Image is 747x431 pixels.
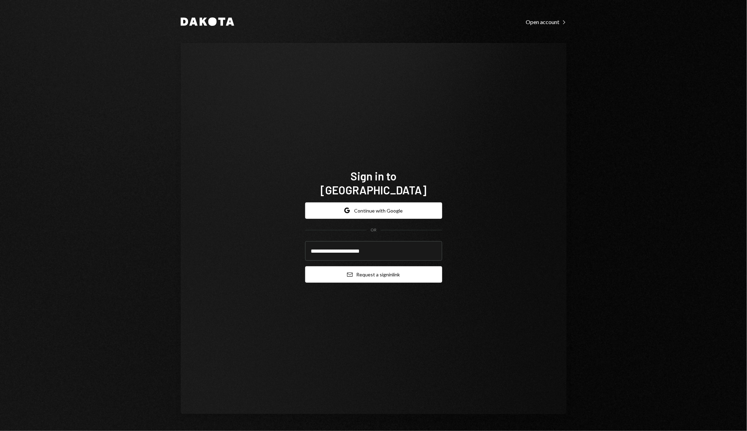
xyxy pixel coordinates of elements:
div: Open account [526,18,567,25]
button: Continue with Google [305,202,442,219]
h1: Sign in to [GEOGRAPHIC_DATA] [305,169,442,197]
div: OR [371,227,376,233]
button: Request a signinlink [305,266,442,283]
a: Open account [526,18,567,25]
